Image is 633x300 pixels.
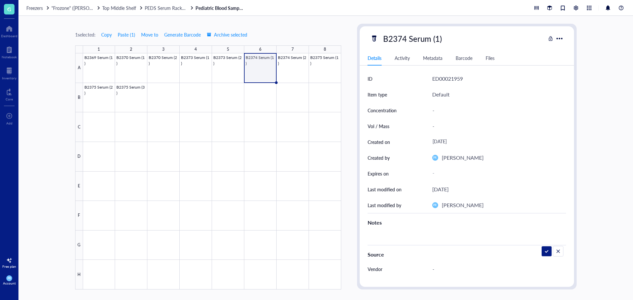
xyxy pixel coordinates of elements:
[75,83,83,113] div: B
[164,29,201,40] button: Generate Barcode
[51,5,149,11] span: "Frozone" ([PERSON_NAME]/[PERSON_NAME])
[130,45,132,54] div: 2
[442,201,484,209] div: [PERSON_NAME]
[195,45,197,54] div: 4
[227,45,229,54] div: 5
[291,45,294,54] div: 7
[145,5,197,11] span: PEDS Serum Rack 3 (B#s)
[456,54,472,62] div: Barcode
[6,97,13,101] div: Core
[75,260,83,289] div: H
[141,32,158,37] span: Move to
[432,90,450,99] div: Default
[98,45,100,54] div: 1
[395,54,410,62] div: Activity
[1,34,17,38] div: Dashboard
[368,138,390,146] div: Created on
[430,278,563,292] div: -
[102,5,194,11] a: Top Middle ShelfPEDS Serum Rack 3 (B#s)
[75,172,83,201] div: E
[368,170,389,177] div: Expires on
[259,45,261,54] div: 6
[1,23,17,38] a: Dashboard
[2,55,17,59] div: Notebook
[75,53,83,83] div: A
[368,123,389,130] div: Vol / Mass
[368,202,401,209] div: Last modified by
[430,119,563,133] div: -
[75,112,83,142] div: C
[6,87,13,101] a: Core
[6,121,13,125] div: Add
[368,75,373,82] div: ID
[368,281,388,288] div: Reference
[368,91,387,98] div: Item type
[141,29,159,40] button: Move to
[162,45,165,54] div: 3
[486,54,495,62] div: Files
[368,219,566,227] div: Notes
[432,74,463,83] div: ED00021959
[430,168,563,179] div: -
[75,231,83,260] div: G
[8,277,11,280] span: PR
[430,136,563,148] div: [DATE]
[102,5,136,11] span: Top Middle Shelf
[423,54,442,62] div: Metadata
[75,142,83,172] div: D
[324,45,326,54] div: 8
[2,264,16,268] div: Free plan
[433,156,437,159] span: PR
[3,281,16,285] div: Account
[442,153,484,162] div: [PERSON_NAME]
[432,185,449,194] div: [DATE]
[26,5,43,11] span: Freezers
[2,44,17,59] a: Notebook
[51,5,101,11] a: "Frozone" ([PERSON_NAME]/[PERSON_NAME])
[380,32,445,45] div: B2374 Serum (1)
[26,5,50,11] a: Freezers
[196,5,245,11] a: Pediatric Blood Samples Serum Box #58
[368,154,390,161] div: Created by
[117,29,136,40] button: Paste (1)
[206,29,248,40] button: Archive selected
[7,5,11,13] span: G
[164,32,201,37] span: Generate Barcode
[368,54,381,62] div: Details
[368,107,397,114] div: Concentration
[430,262,563,276] div: -
[75,201,83,231] div: F
[368,265,382,273] div: Vendor
[368,251,566,259] div: Source
[2,76,16,80] div: Inventory
[433,204,437,207] span: PR
[2,66,16,80] a: Inventory
[207,32,247,37] span: Archive selected
[101,32,112,37] span: Copy
[75,31,96,38] div: 1 selected:
[430,103,563,117] div: -
[368,186,402,193] div: Last modified on
[101,29,112,40] button: Copy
